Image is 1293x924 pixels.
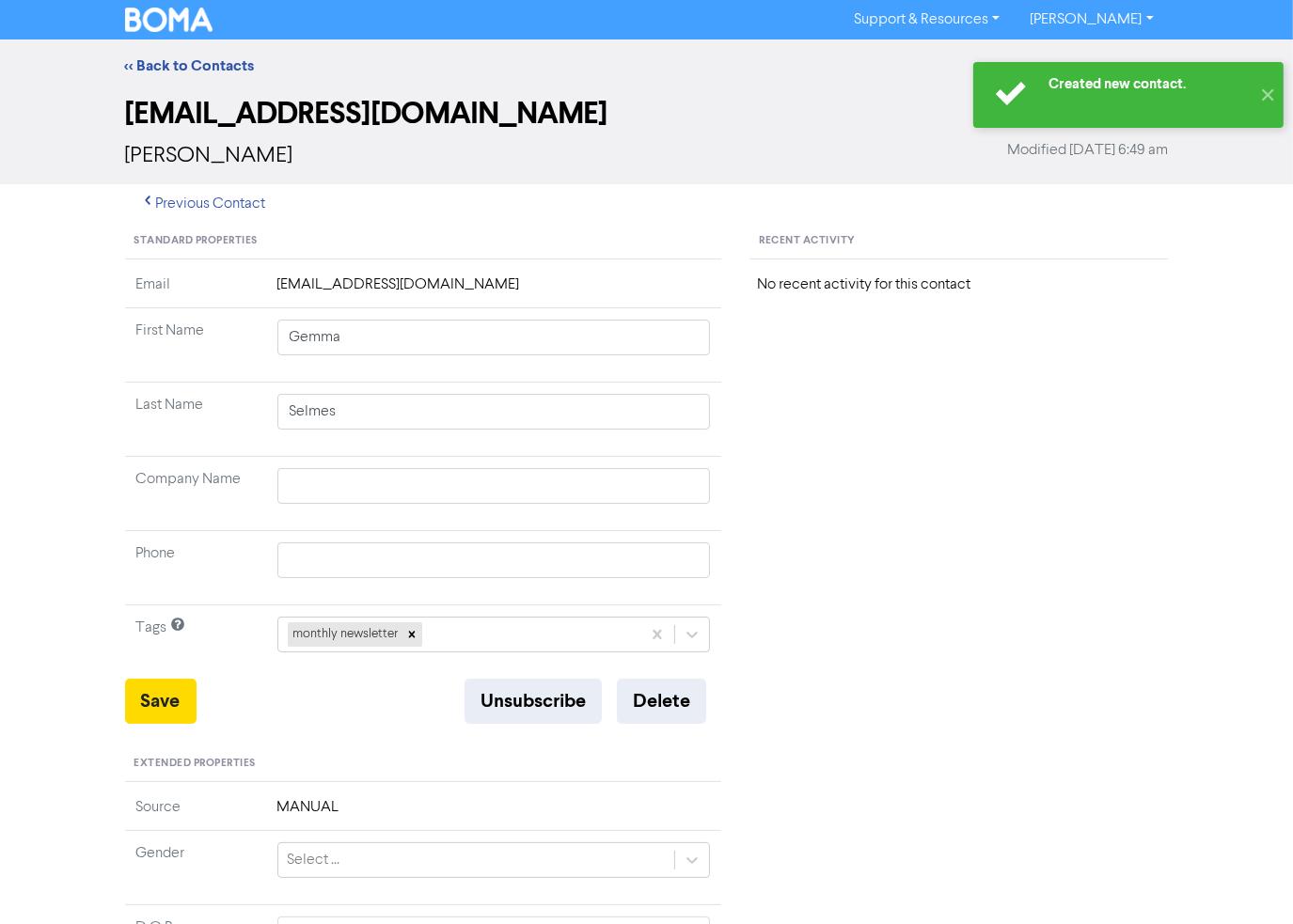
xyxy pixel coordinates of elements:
img: BOMA Logo [125,8,213,32]
iframe: Chat Widget [1199,834,1293,924]
div: Extended Properties [125,746,722,782]
div: Created new contact. [1049,74,1251,94]
div: Recent Activity [749,224,1168,259]
div: Standard Properties [125,224,722,259]
h2: [EMAIL_ADDRESS][DOMAIN_NAME] [125,96,1169,132]
span: Modified [DATE] 6:49 am [1008,139,1169,162]
button: Save [125,679,197,724]
button: Unsubscribe [465,679,602,724]
a: << Back to Contacts [125,56,255,75]
button: Previous Contact [125,184,282,224]
td: Phone [125,531,266,605]
div: No recent activity for this contact [757,274,1160,296]
td: Company Name [125,457,266,531]
td: Tags [125,605,266,680]
td: MANUAL [266,796,722,831]
td: Gender [125,830,266,904]
button: Delete [617,679,706,724]
div: monthly newsletter [288,622,402,647]
td: Source [125,796,266,831]
a: Support & Resources [839,5,1015,35]
div: Select ... [288,849,340,871]
td: Email [125,274,266,308]
span: [PERSON_NAME] [125,145,293,167]
td: First Name [125,308,266,383]
td: Last Name [125,383,266,457]
a: [PERSON_NAME] [1015,5,1168,35]
td: [EMAIL_ADDRESS][DOMAIN_NAME] [266,274,722,308]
